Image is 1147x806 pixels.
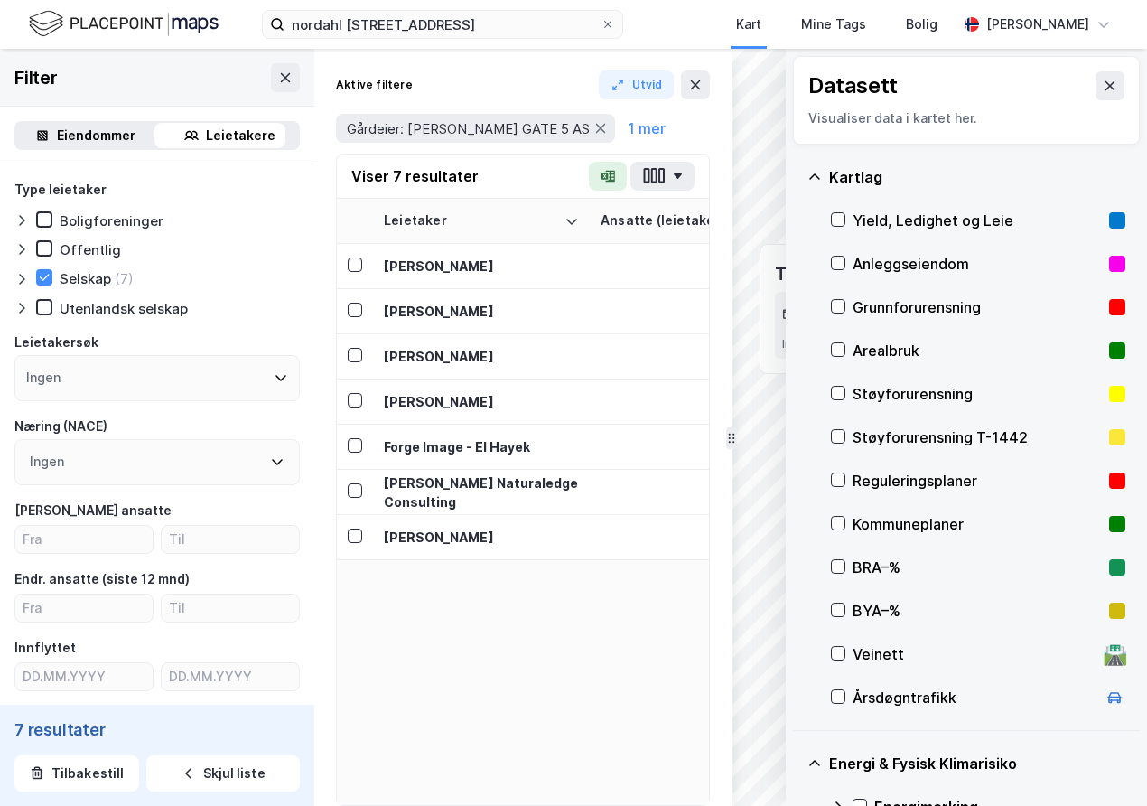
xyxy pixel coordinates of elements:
div: Anleggseiendom [853,253,1102,275]
div: Kommuneplaner [853,513,1102,535]
input: DD.MM.YYYY [162,663,299,690]
div: Boligforeninger [60,212,163,230]
div: Endr. ansatte (siste 12 mnd) [14,568,190,590]
div: Ansatte (leietaker) [601,212,729,230]
div: Hei og velkommen til Newsec Maps, [PERSON_NAME]Om det er du lurer på så er det bare å ta kontakt ... [14,123,296,242]
div: 0 [601,437,751,456]
div: Kontrollprogram for chat [1057,719,1147,806]
div: Mine Tags [801,14,866,35]
button: Skjul liste [146,755,300,792]
div: Forge Image - El Hayek [384,437,579,456]
p: Aktiv for over 1 u siden [88,23,225,41]
div: Årsdøgntrafikk [853,687,1096,708]
div: Filter [14,63,58,92]
div: Selskap [60,270,111,287]
div: Tags [775,259,818,288]
input: DD.MM.YYYY [15,663,153,690]
div: 7 resultater [14,719,300,741]
div: Næring (NACE) [14,416,107,437]
div: Datasett [808,71,898,100]
div: Kartlag [829,166,1125,188]
div: Hei og velkommen til Newsec Maps, [PERSON_NAME] [29,134,282,169]
div: 🛣️ [1103,642,1127,666]
div: [PERSON_NAME] [384,302,579,321]
div: 0 [601,257,751,276]
div: Leietakere [206,125,275,146]
button: Utvid [599,70,675,99]
div: Simen sier… [14,123,347,282]
button: Last opp vedlegg [28,592,42,606]
div: Offentlig [60,241,121,258]
button: Emoji-velger [57,592,71,606]
div: Kart [736,14,761,35]
h1: Simen [88,9,132,23]
iframe: Chat Widget [1057,719,1147,806]
button: Tilbakestill [14,755,139,792]
div: 0 [601,302,751,321]
input: Til [162,595,299,622]
div: Yield, Ledighet og Leie [853,210,1102,231]
div: Lukk [317,7,350,40]
div: [PERSON_NAME] [384,257,579,276]
div: [PERSON_NAME] [384,347,579,366]
div: Arealbruk [853,340,1102,361]
div: Innflyttet [14,637,76,659]
div: 0 [601,392,751,411]
div: Ingen [26,367,61,389]
input: Til [162,526,299,553]
div: Leietakersøk [14,332,98,353]
input: Fra [15,526,153,553]
button: Send en melding… [310,585,339,614]
div: [PERSON_NAME] Naturaledge Consulting [384,473,579,511]
textarea: Melding... [15,554,346,585]
div: Viser 7 resultater [351,165,479,187]
div: Veinett [853,643,1096,665]
button: Start recording [115,592,129,606]
div: Grunnforurensning [853,296,1102,318]
div: Visualiser data i kartet her. [808,108,1124,129]
div: (7) [115,270,134,287]
span: Gårdeier: [PERSON_NAME] GATE 5 AS [347,120,590,137]
div: Energi & Fysisk Klimarisiko [829,753,1125,774]
div: Støyforurensning [853,383,1102,405]
div: Eiendommer [57,125,135,146]
div: [PERSON_NAME] ansatte [14,500,172,521]
div: Bolig [906,14,937,35]
button: Gif-velger [86,592,100,606]
div: [PERSON_NAME] [986,14,1089,35]
div: [PERSON_NAME] [384,392,579,411]
div: 0 [601,347,751,366]
div: Aktive filtere [336,78,413,92]
div: [PERSON_NAME] [384,528,579,547]
input: Fra [15,595,153,622]
div: Simen • 6 u siden [29,246,127,257]
div: BRA–% [853,557,1102,578]
input: Søk på adresse, matrikkel, gårdeiere, leietakere eller personer [284,11,601,38]
div: 0 [601,483,751,501]
div: Støyforurensning T-1442 [853,426,1102,448]
div: Ingen elementer [782,337,1026,351]
button: 1 mer [622,117,671,140]
div: Reguleringsplaner [853,470,1102,492]
div: 0 [601,528,751,547]
div: Om det er du lurer på så er det bare å ta kontakt her. [DEMOGRAPHIC_DATA] fornøyelse! [29,178,282,231]
div: Type leietaker [14,179,107,201]
button: Hjem [283,7,317,42]
div: Leietaker [384,212,557,230]
div: Ingen [30,451,64,473]
div: BYA–% [853,600,1102,622]
div: Utenlandsk selskap [60,300,188,317]
img: logo.f888ab2527a4732fd821a326f86c7f29.svg [29,8,219,40]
